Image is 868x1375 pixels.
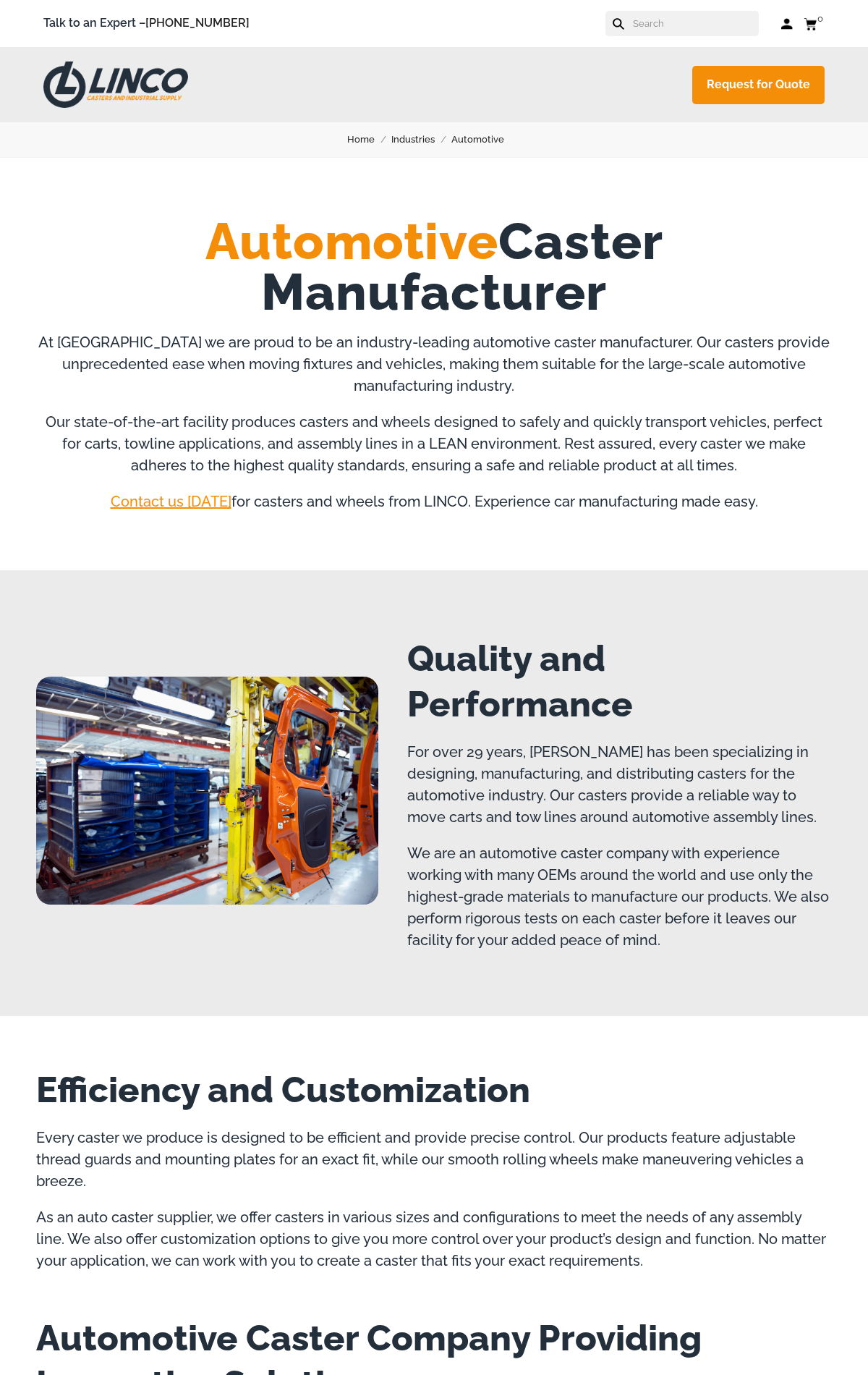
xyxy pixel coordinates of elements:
[36,1067,832,1112] h2: Efficiency and Customization
[631,11,759,36] input: Search
[817,13,823,24] span: 0
[36,1206,832,1272] p: As an auto caster supplier, we offer casters in various sizes and configurations to meet the need...
[451,132,521,148] a: Automotive
[145,16,250,30] a: [PHONE_NUMBER]
[407,635,832,727] h2: Quality and Performance
[407,741,832,828] p: For over 29 years, [PERSON_NAME] has been specializing in designing, manufacturing, and distribut...
[804,14,825,33] a: 0
[36,216,832,317] h1: Caster Manufacturer
[43,14,250,33] span: Talk to an Expert –
[36,331,832,397] p: At [GEOGRAPHIC_DATA] we are proud to be an industry-leading automotive caster manufacturer. Our c...
[347,132,391,148] a: Home
[36,677,378,905] img: the interior of an automobile factory
[205,211,498,271] span: Automotive
[111,493,231,510] a: Contact us [DATE]
[780,17,793,31] a: Log in
[391,132,451,148] a: Industries
[36,397,832,476] p: Our state-of-the-art facility produces casters and wheels designed to safely and quickly transpor...
[43,62,188,108] img: LINCO CASTERS & INDUSTRIAL SUPPLY
[36,476,832,512] p: for casters and wheels from LINCO. Experience car manufacturing made easy.
[36,1127,832,1192] p: Every caster we produce is designed to be efficient and provide precise control. Our products fea...
[407,842,832,951] p: We are an automotive caster company with experience working with many OEMs around the world and u...
[692,66,825,104] a: Request for Quote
